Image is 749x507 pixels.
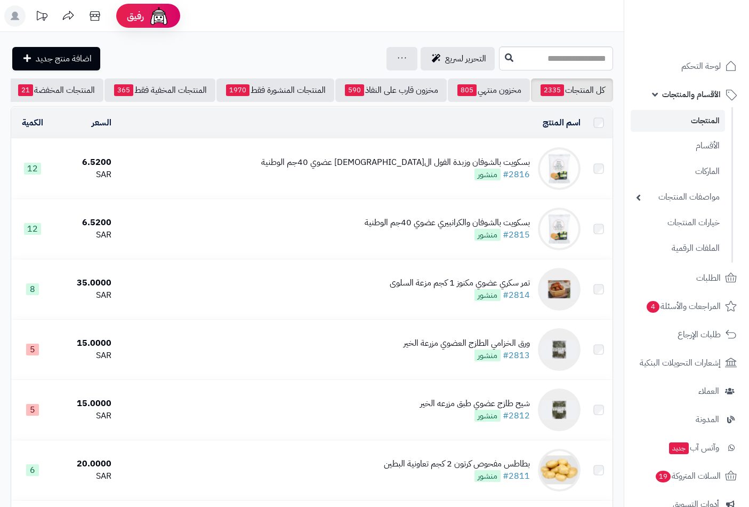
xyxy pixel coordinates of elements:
[538,449,581,492] img: بطاطس مفحوص كرتون 2 كجم تعاونية البطين
[631,237,725,260] a: الملفات الرقمية
[474,289,501,301] span: منشور
[631,110,725,132] a: المنتجات
[457,84,477,96] span: 805
[541,84,564,96] span: 2335
[216,78,334,102] a: المنتجات المنشورة فقط1970
[12,47,100,70] a: اضافة منتج جديد
[384,458,530,470] div: بطاطس مفحوص كرتون 2 كجم تعاونية البطين
[148,5,170,27] img: ai-face.png
[445,52,486,65] span: التحرير لسريع
[58,470,111,482] div: SAR
[92,116,111,129] a: السعر
[696,271,721,286] span: الطلبات
[631,160,725,183] a: الماركات
[421,47,495,70] a: التحرير لسريع
[26,283,39,295] span: 8
[503,228,530,241] a: #2815
[22,116,43,129] a: الكمية
[543,116,581,129] a: اسم المنتج
[631,407,743,432] a: المدونة
[631,265,743,291] a: الطلبات
[669,442,689,454] span: جديد
[655,469,721,484] span: السلات المتروكة
[474,169,501,180] span: منشور
[448,78,530,102] a: مخزون منتهي805
[114,84,133,96] span: 365
[26,464,39,476] span: 6
[656,471,671,482] span: 19
[538,328,581,371] img: ورق الخزامي الطازج العضوي مزرعة الخير
[538,208,581,250] img: بسكويت بالشوفان والكرانبيري عضوي 40جم الوطنية
[631,322,743,347] a: طلبات الإرجاع
[503,470,530,482] a: #2811
[474,410,501,422] span: منشور
[631,186,725,209] a: مواصفات المنتجات
[26,344,39,355] span: 5
[647,301,659,313] span: 4
[58,217,111,229] div: 6.5200
[503,349,530,362] a: #2813
[631,294,743,319] a: المراجعات والأسئلة4
[538,389,581,431] img: شيح طازج عضوي طبق مزرعه الخير
[631,211,725,234] a: خيارات المنتجات
[676,28,739,51] img: logo-2.png
[58,337,111,350] div: 15.0000
[24,163,41,175] span: 12
[681,59,721,74] span: لوحة التحكم
[9,78,103,102] a: المنتجات المخفضة21
[631,435,743,461] a: وآتس آبجديد
[335,78,447,102] a: مخزون قارب على النفاذ590
[261,156,530,169] div: بسكويت بالشوفان وزبدة الفول ال[DEMOGRAPHIC_DATA] عضوي 40جم الوطنية
[474,350,501,361] span: منشور
[345,84,364,96] span: 590
[631,378,743,404] a: العملاء
[474,470,501,482] span: منشور
[646,299,721,314] span: المراجعات والأسئلة
[698,384,719,399] span: العملاء
[26,404,39,416] span: 5
[696,412,719,427] span: المدونة
[58,458,111,470] div: 20.0000
[58,398,111,410] div: 15.0000
[420,398,530,410] div: شيح طازج عضوي طبق مزرعه الخير
[668,440,719,455] span: وآتس آب
[58,410,111,422] div: SAR
[503,289,530,302] a: #2814
[631,463,743,489] a: السلات المتروكة19
[631,134,725,157] a: الأقسام
[474,229,501,241] span: منشور
[58,229,111,241] div: SAR
[631,350,743,376] a: إشعارات التحويلات البنكية
[58,289,111,302] div: SAR
[226,84,249,96] span: 1970
[58,156,111,169] div: 6.5200
[531,78,613,102] a: كل المنتجات2335
[678,327,721,342] span: طلبات الإرجاع
[18,84,33,96] span: 21
[538,147,581,190] img: بسكويت بالشوفان وزبدة الفول السوداني عضوي 40جم الوطنية
[24,223,41,235] span: 12
[28,5,55,29] a: تحديثات المنصة
[538,268,581,311] img: تمر سكري عضوي مكنوز 1 كجم مزعة السلوى
[58,169,111,181] div: SAR
[127,10,144,22] span: رفيق
[503,409,530,422] a: #2812
[390,277,530,289] div: تمر سكري عضوي مكنوز 1 كجم مزعة السلوى
[365,217,530,229] div: بسكويت بالشوفان والكرانبيري عضوي 40جم الوطنية
[104,78,215,102] a: المنتجات المخفية فقط365
[58,350,111,362] div: SAR
[503,168,530,181] a: #2816
[36,52,92,65] span: اضافة منتج جديد
[58,277,111,289] div: 35.0000
[631,53,743,79] a: لوحة التحكم
[662,87,721,102] span: الأقسام والمنتجات
[404,337,530,350] div: ورق الخزامي الطازج العضوي مزرعة الخير
[640,355,721,370] span: إشعارات التحويلات البنكية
